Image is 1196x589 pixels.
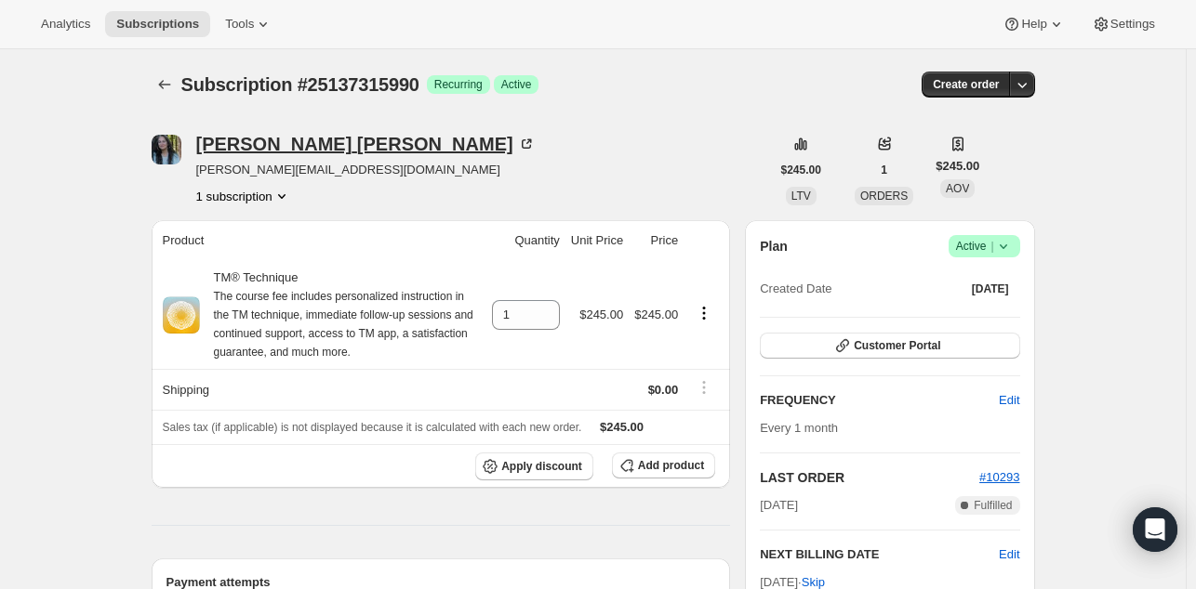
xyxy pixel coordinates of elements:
[689,377,719,398] button: Shipping actions
[200,268,481,361] div: TM® Technique
[196,161,536,179] span: [PERSON_NAME][EMAIL_ADDRESS][DOMAIN_NAME]
[781,163,821,177] span: $245.00
[501,459,582,474] span: Apply discount
[434,77,483,92] span: Recurring
[116,17,199,32] span: Subscriptions
[956,237,1013,255] span: Active
[991,11,1076,37] button: Help
[196,187,291,205] button: Product actions
[105,11,210,37] button: Subscriptions
[486,220,565,261] th: Quantity
[979,468,1019,487] button: #10293
[999,391,1019,410] span: Edit
[152,220,486,261] th: Product
[760,391,999,410] h2: FREQUENCY
[760,237,788,255] h2: Plan
[760,333,1019,359] button: Customer Portal
[1133,507,1177,552] div: Open Intercom Messenger
[961,276,1020,302] button: [DATE]
[475,452,593,480] button: Apply discount
[972,281,1009,296] span: [DATE]
[760,280,831,298] span: Created Date
[791,190,811,203] span: LTV
[565,220,629,261] th: Unit Price
[933,77,999,92] span: Create order
[634,308,678,321] span: $245.00
[689,303,719,323] button: Product actions
[152,369,486,410] th: Shipping
[152,135,181,164] span: Kathleen Russ
[638,458,704,473] span: Add product
[612,452,715,478] button: Add product
[760,421,838,435] span: Every 1 month
[936,157,979,176] span: $245.00
[854,338,940,353] span: Customer Portal
[629,220,684,261] th: Price
[214,11,284,37] button: Tools
[648,383,679,397] span: $0.00
[579,308,623,321] span: $245.00
[152,72,178,98] button: Subscriptions
[988,386,1030,415] button: Edit
[999,545,1019,564] button: Edit
[946,182,969,195] span: AOV
[41,17,90,32] span: Analytics
[922,72,1010,98] button: Create order
[600,420,644,434] span: $245.00
[163,421,582,434] span: Sales tax (if applicable) is not displayed because it is calculated with each new order.
[225,17,254,32] span: Tools
[760,545,999,564] h2: NEXT BILLING DATE
[760,575,825,589] span: [DATE] ·
[1081,11,1166,37] button: Settings
[860,190,908,203] span: ORDERS
[881,163,887,177] span: 1
[760,468,979,487] h2: LAST ORDER
[979,470,1019,484] a: #10293
[770,157,832,183] button: $245.00
[760,496,798,515] span: [DATE]
[1021,17,1046,32] span: Help
[181,74,419,95] span: Subscription #25137315990
[870,157,898,183] button: 1
[30,11,101,37] button: Analytics
[196,135,536,153] div: [PERSON_NAME] [PERSON_NAME]
[974,498,1012,513] span: Fulfilled
[163,296,200,334] img: product img
[1110,17,1155,32] span: Settings
[990,239,993,254] span: |
[214,290,473,359] small: The course fee includes personalized instruction in the TM technique, immediate follow-up session...
[501,77,532,92] span: Active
